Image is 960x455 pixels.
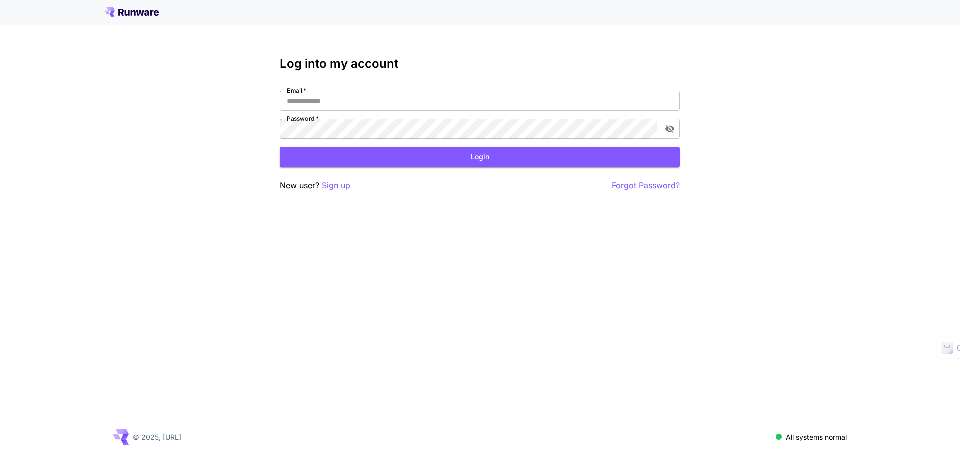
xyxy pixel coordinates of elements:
label: Password [287,114,319,123]
h3: Log into my account [280,57,680,71]
p: New user? [280,179,350,192]
button: Forgot Password? [612,179,680,192]
button: toggle password visibility [661,120,679,138]
p: © 2025, [URL] [133,432,181,442]
button: Login [280,147,680,167]
p: All systems normal [786,432,847,442]
button: Sign up [322,179,350,192]
label: Email [287,86,306,95]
